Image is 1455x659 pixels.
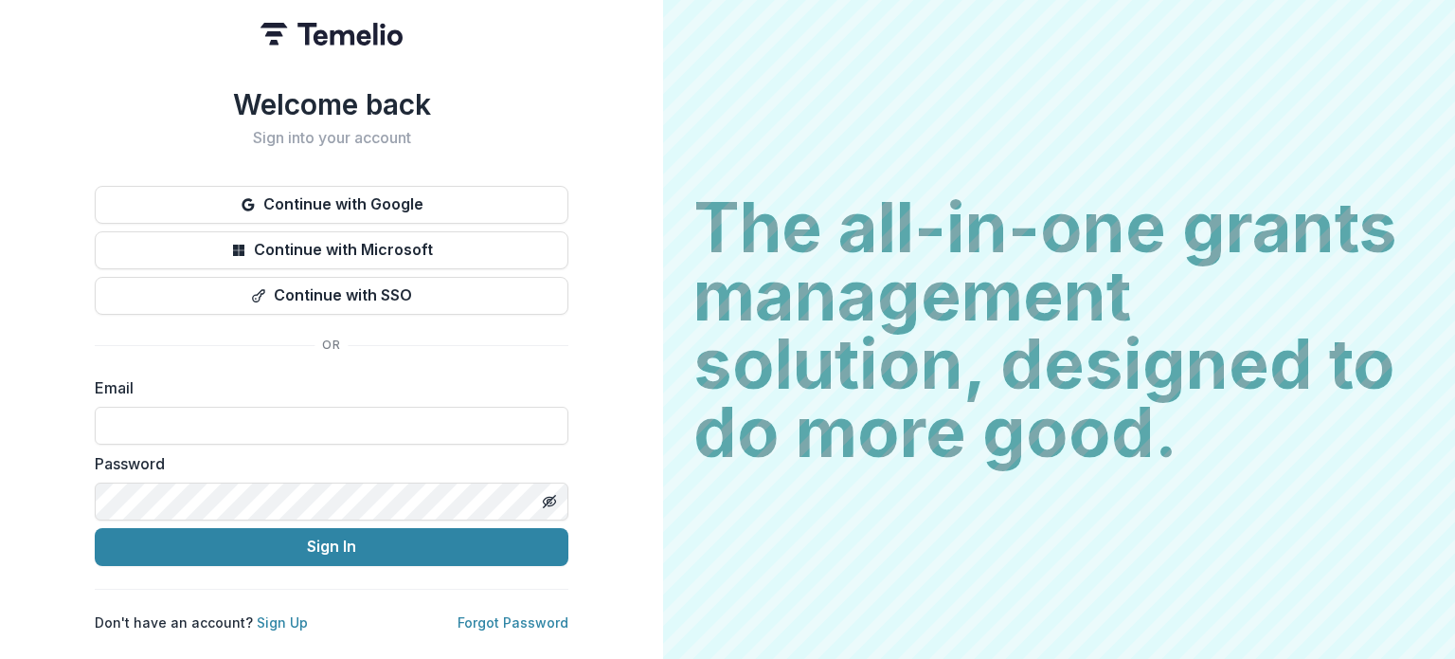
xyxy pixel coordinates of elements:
[534,486,565,517] button: Toggle password visibility
[458,614,568,631] a: Forgot Password
[257,614,308,631] a: Sign Up
[95,613,308,632] p: Don't have an account?
[95,231,568,269] button: Continue with Microsoft
[95,376,557,399] label: Email
[95,277,568,315] button: Continue with SSO
[260,23,403,46] img: Temelio
[95,452,557,475] label: Password
[95,129,568,147] h2: Sign into your account
[95,186,568,224] button: Continue with Google
[95,528,568,566] button: Sign In
[95,87,568,121] h1: Welcome back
